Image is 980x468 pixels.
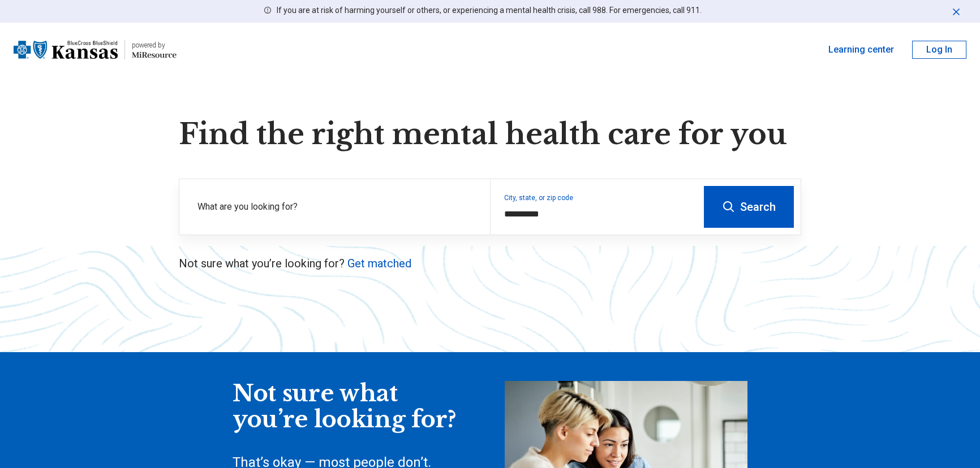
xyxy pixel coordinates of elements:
[951,5,962,18] button: Dismiss
[704,186,794,228] button: Search
[14,36,177,63] a: Blue Cross Blue Shield Kansaspowered by
[14,36,118,63] img: Blue Cross Blue Shield Kansas
[197,200,476,214] label: What are you looking for?
[912,41,966,59] button: Log In
[347,257,411,270] a: Get matched
[233,381,459,432] div: Not sure what you’re looking for?
[132,40,177,50] div: powered by
[179,255,801,271] p: Not sure what you’re looking for?
[277,5,702,16] p: If you are at risk of harming yourself or others, or experiencing a mental health crisis, call 98...
[828,43,894,57] a: Learning center
[179,118,801,151] h1: Find the right mental health care for you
